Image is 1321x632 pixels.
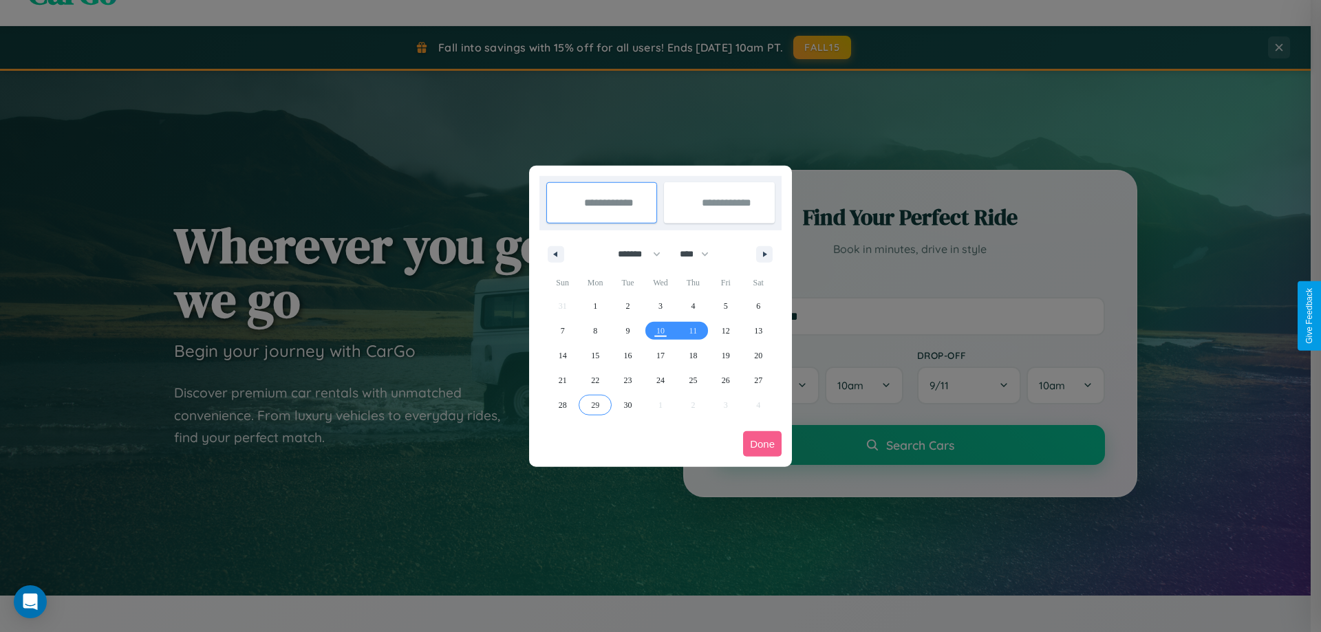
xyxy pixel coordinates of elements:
[579,318,611,343] button: 8
[546,318,579,343] button: 7
[612,318,644,343] button: 9
[579,294,611,318] button: 1
[742,294,775,318] button: 6
[579,393,611,417] button: 29
[709,294,742,318] button: 5
[612,393,644,417] button: 30
[709,343,742,368] button: 19
[742,343,775,368] button: 20
[624,343,632,368] span: 16
[677,272,709,294] span: Thu
[644,343,676,368] button: 17
[722,318,730,343] span: 12
[626,318,630,343] span: 9
[546,272,579,294] span: Sun
[658,294,663,318] span: 3
[593,318,597,343] span: 8
[743,431,782,457] button: Done
[742,368,775,393] button: 27
[754,343,762,368] span: 20
[612,368,644,393] button: 23
[612,294,644,318] button: 2
[644,272,676,294] span: Wed
[1304,288,1314,344] div: Give Feedback
[677,294,709,318] button: 4
[756,294,760,318] span: 6
[591,343,599,368] span: 15
[724,294,728,318] span: 5
[579,368,611,393] button: 22
[559,343,567,368] span: 14
[742,318,775,343] button: 13
[546,393,579,417] button: 28
[742,272,775,294] span: Sat
[677,343,709,368] button: 18
[612,343,644,368] button: 16
[591,393,599,417] span: 29
[559,393,567,417] span: 28
[754,318,762,343] span: 13
[656,318,665,343] span: 10
[593,294,597,318] span: 1
[689,368,697,393] span: 25
[644,318,676,343] button: 10
[14,585,47,618] div: Open Intercom Messenger
[754,368,762,393] span: 27
[689,318,698,343] span: 11
[559,368,567,393] span: 21
[591,368,599,393] span: 22
[546,368,579,393] button: 21
[722,368,730,393] span: 26
[689,343,697,368] span: 18
[612,272,644,294] span: Tue
[656,343,665,368] span: 17
[579,272,611,294] span: Mon
[709,272,742,294] span: Fri
[722,343,730,368] span: 19
[709,368,742,393] button: 26
[644,294,676,318] button: 3
[644,368,676,393] button: 24
[561,318,565,343] span: 7
[709,318,742,343] button: 12
[677,318,709,343] button: 11
[626,294,630,318] span: 2
[656,368,665,393] span: 24
[624,368,632,393] span: 23
[691,294,695,318] span: 4
[546,343,579,368] button: 14
[677,368,709,393] button: 25
[579,343,611,368] button: 15
[624,393,632,417] span: 30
